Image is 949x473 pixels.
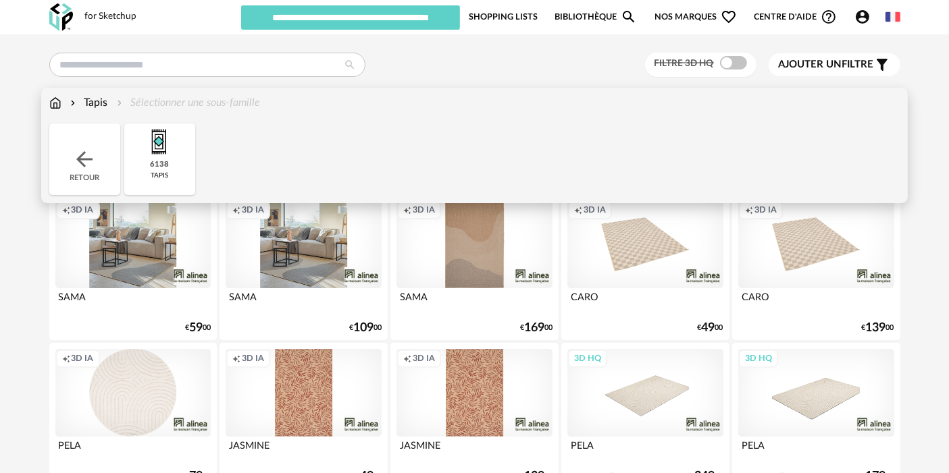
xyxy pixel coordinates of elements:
span: Creation icon [62,204,70,215]
span: Magnify icon [621,9,637,25]
span: 139 [866,323,886,333]
div: 3D HQ [568,350,607,367]
div: € 00 [698,323,723,333]
span: 169 [524,323,544,333]
span: 49 [702,323,715,333]
span: Heart Outline icon [721,9,737,25]
span: 109 [353,323,374,333]
div: SAMA [226,288,381,315]
div: for Sketchup [85,11,137,23]
span: 59 [189,323,203,333]
img: svg+xml;base64,PHN2ZyB3aWR0aD0iMTYiIGhlaWdodD0iMTYiIHZpZXdCb3g9IjAgMCAxNiAxNiIgZmlsbD0ibm9uZSIgeG... [68,95,78,111]
a: Creation icon 3D IA SAMA €5900 [49,194,217,340]
div: PELA [738,437,894,464]
img: fr [886,9,900,24]
div: 3D HQ [739,350,778,367]
span: Help Circle Outline icon [821,9,837,25]
span: Ajouter un [779,59,842,69]
button: Ajouter unfiltre Filter icon [769,53,900,76]
img: Tapis.png [141,123,178,160]
div: PELA [55,437,211,464]
div: SAMA [396,288,552,315]
div: Tapis [68,95,108,111]
span: Account Circle icon [854,9,871,25]
span: 3D IA [584,204,606,215]
span: Creation icon [232,353,240,364]
span: Creation icon [403,353,411,364]
span: Filter icon [874,57,890,73]
div: 6138 [150,160,169,170]
span: Creation icon [574,204,582,215]
span: Creation icon [403,204,411,215]
div: JASMINE [226,437,381,464]
span: filtre [779,58,874,72]
span: 3D IA [72,353,94,364]
div: € 00 [349,323,382,333]
img: svg+xml;base64,PHN2ZyB3aWR0aD0iMjQiIGhlaWdodD0iMjQiIHZpZXdCb3g9IjAgMCAyNCAyNCIgZmlsbD0ibm9uZSIgeG... [72,147,97,171]
div: JASMINE [396,437,552,464]
div: tapis [151,171,168,180]
img: OXP [49,3,73,31]
img: svg+xml;base64,PHN2ZyB3aWR0aD0iMTYiIGhlaWdodD0iMTciIHZpZXdCb3g9IjAgMCAxNiAxNyIgZmlsbD0ibm9uZSIgeG... [49,95,61,111]
div: PELA [567,437,723,464]
span: Creation icon [232,204,240,215]
span: 3D IA [413,204,435,215]
span: 3D IA [754,204,777,215]
div: € 00 [862,323,894,333]
span: Filtre 3D HQ [655,59,714,68]
span: 3D IA [242,204,264,215]
a: Creation icon 3D IA CARO €13900 [732,194,900,340]
span: 3D IA [72,204,94,215]
a: Creation icon 3D IA SAMA €10900 [220,194,387,340]
div: SAMA [55,288,211,315]
span: 3D IA [413,353,435,364]
span: Account Circle icon [854,9,877,25]
a: BibliothèqueMagnify icon [555,4,637,30]
div: CARO [738,288,894,315]
div: € 00 [185,323,211,333]
a: Creation icon 3D IA SAMA €16900 [390,194,558,340]
span: Creation icon [62,353,70,364]
a: Creation icon 3D IA CARO €4900 [561,194,729,340]
a: Shopping Lists [469,4,538,30]
span: Nos marques [655,4,737,30]
span: Creation icon [745,204,753,215]
span: Centre d'aideHelp Circle Outline icon [754,9,837,25]
div: Retour [49,123,120,195]
div: CARO [567,288,723,315]
div: € 00 [520,323,553,333]
span: 3D IA [242,353,264,364]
